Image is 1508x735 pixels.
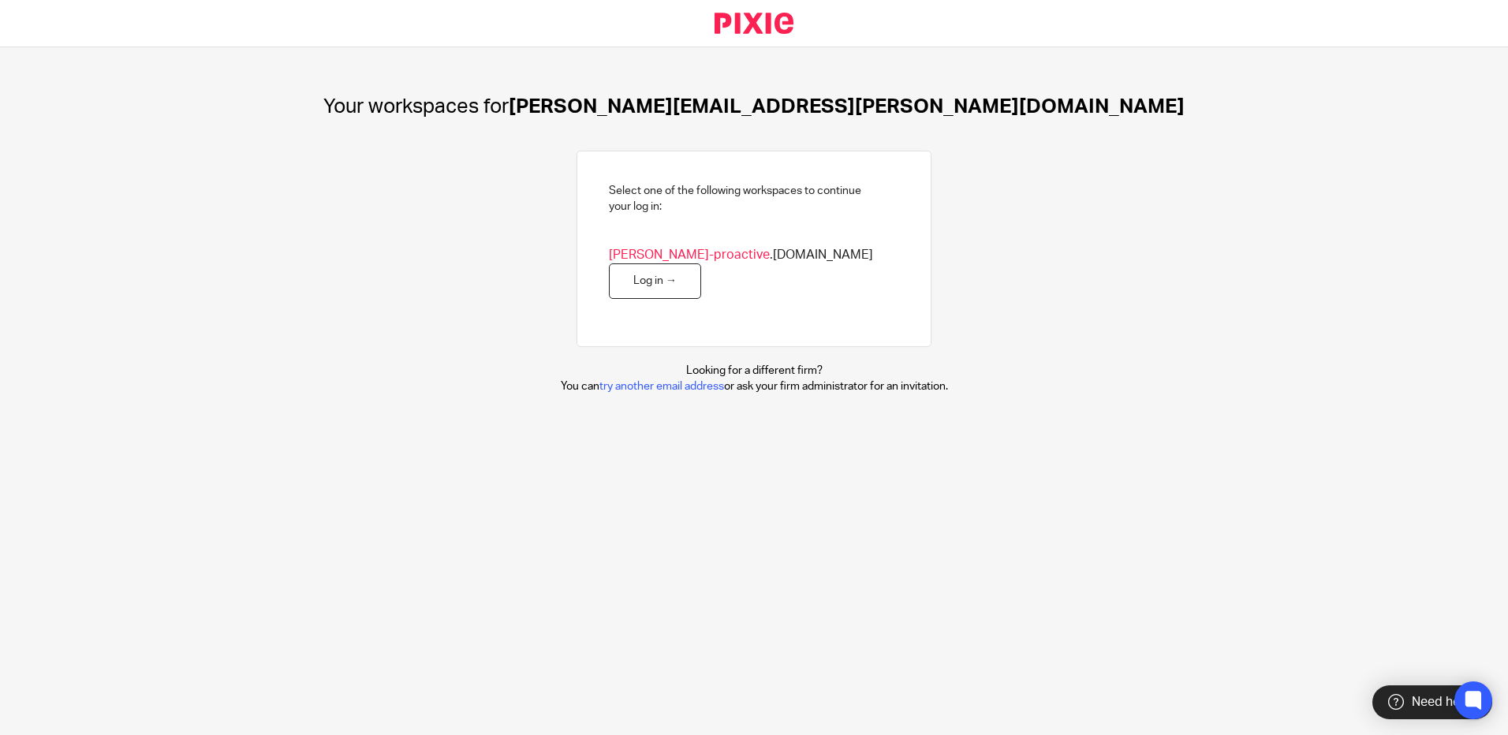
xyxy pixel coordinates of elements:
[609,263,701,299] a: Log in →
[609,248,770,261] span: [PERSON_NAME]-proactive
[1372,685,1492,719] div: Need help?
[561,363,948,395] p: Looking for a different firm? You can or ask your firm administrator for an invitation.
[323,96,509,117] span: Your workspaces for
[323,95,1185,119] h1: [PERSON_NAME][EMAIL_ADDRESS][PERSON_NAME][DOMAIN_NAME]
[609,183,861,215] h2: Select one of the following workspaces to continue your log in:
[609,247,873,263] span: .[DOMAIN_NAME]
[599,381,724,392] a: try another email address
